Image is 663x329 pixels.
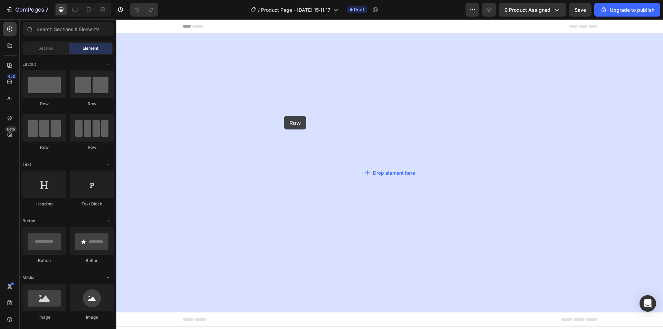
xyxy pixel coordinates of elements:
[70,314,114,320] div: Image
[130,3,158,17] div: Undo/Redo
[22,258,66,264] div: Button
[22,314,66,320] div: Image
[103,272,114,283] span: Toggle open
[45,6,48,14] p: 7
[22,218,35,224] span: Button
[600,6,654,13] div: Upgrade to publish
[22,22,114,36] input: Search Sections & Elements
[3,3,51,17] button: 7
[594,3,660,17] button: Upgrade to publish
[505,6,550,13] span: 0 product assigned
[7,74,17,79] div: 450
[640,295,656,312] div: Open Intercom Messenger
[22,144,66,151] div: Row
[116,19,663,329] iframe: Design area
[70,144,114,151] div: Row
[38,45,53,51] span: Section
[22,61,36,67] span: Layout
[83,45,98,51] span: Element
[103,59,114,70] span: Toggle open
[103,159,114,170] span: Toggle open
[22,274,35,281] span: Media
[569,3,592,17] button: Save
[103,215,114,226] span: Toggle open
[575,7,586,13] span: Save
[70,201,114,207] div: Text Block
[22,161,31,167] span: Text
[258,6,260,13] span: /
[22,201,66,207] div: Heading
[70,101,114,107] div: Row
[257,150,299,157] div: Drop element here
[354,7,364,13] span: Draft
[22,101,66,107] div: Row
[261,6,330,13] span: Product Page - [DATE] 15:11:17
[5,126,17,132] div: Beta
[70,258,114,264] div: Button
[499,3,566,17] button: 0 product assigned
